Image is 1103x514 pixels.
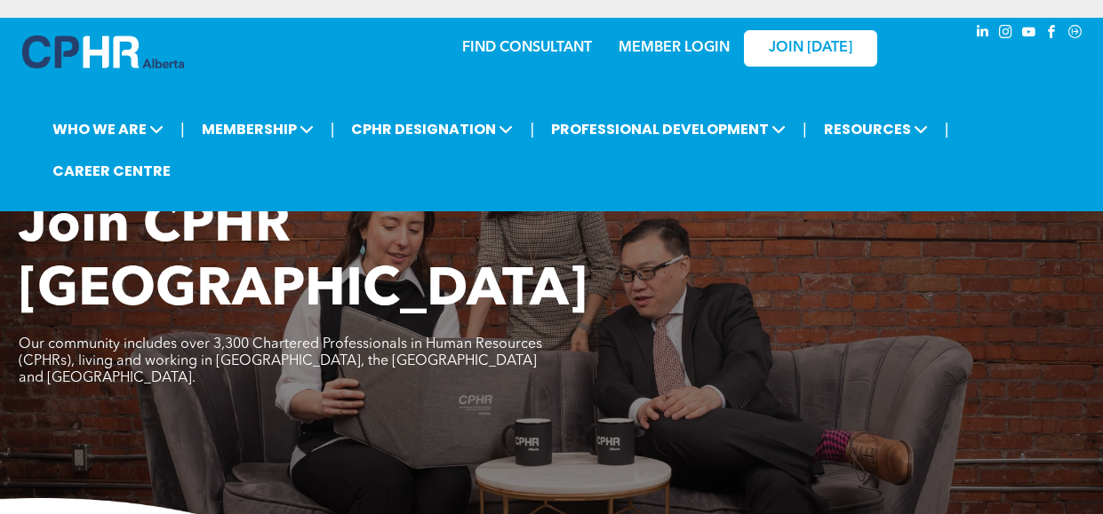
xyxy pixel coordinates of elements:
a: facebook [1043,22,1062,46]
span: Our community includes over 3,300 Chartered Professionals in Human Resources (CPHRs), living and ... [19,337,542,385]
li: | [803,111,807,147]
a: instagram [996,22,1016,46]
span: RESOURCES [819,113,933,146]
span: JOIN [DATE] [769,40,852,57]
span: WHO WE ARE [47,113,169,146]
li: | [945,111,949,147]
li: | [331,111,335,147]
img: A blue and white logo for cp alberta [22,36,184,68]
a: MEMBER LOGIN [619,41,730,55]
a: Social network [1066,22,1085,46]
a: CAREER CENTRE [47,154,176,187]
span: MEMBERSHIP [196,113,319,146]
a: youtube [1019,22,1039,46]
li: | [180,111,185,147]
a: JOIN [DATE] [744,30,877,67]
a: linkedin [973,22,993,46]
span: PROFESSIONAL DEVELOPMENT [546,113,791,146]
li: | [530,111,534,147]
span: CPHR DESIGNATION [346,113,518,146]
a: FIND CONSULTANT [462,41,592,55]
